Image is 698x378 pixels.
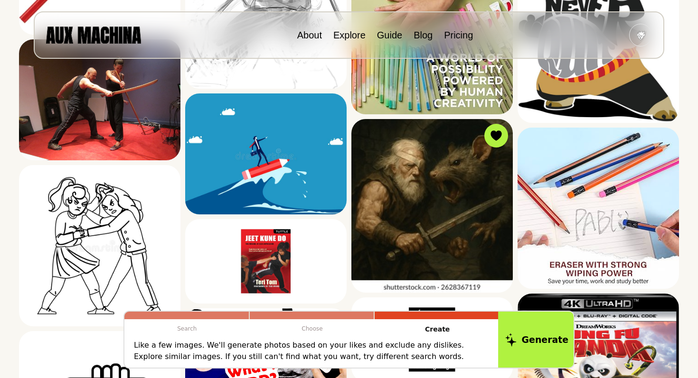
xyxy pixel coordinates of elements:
[444,30,473,40] a: Pricing
[19,39,180,160] img: Search result
[46,27,141,43] img: AUX MACHINA
[124,319,250,338] p: Search
[185,219,347,304] img: Search result
[377,30,402,40] a: Guide
[297,30,322,40] a: About
[19,165,180,326] img: Search result
[375,319,500,340] p: Create
[351,119,513,293] img: Search result
[333,30,366,40] a: Explore
[185,93,347,214] img: Search result
[498,310,575,369] button: Generate
[518,128,679,289] img: Search result
[633,28,648,42] img: Avatar
[250,319,375,338] p: Choose
[414,30,433,40] a: Blog
[134,340,490,362] p: Like a few images. We'll generate photos based on your likes and exclude any dislikes. Explore si...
